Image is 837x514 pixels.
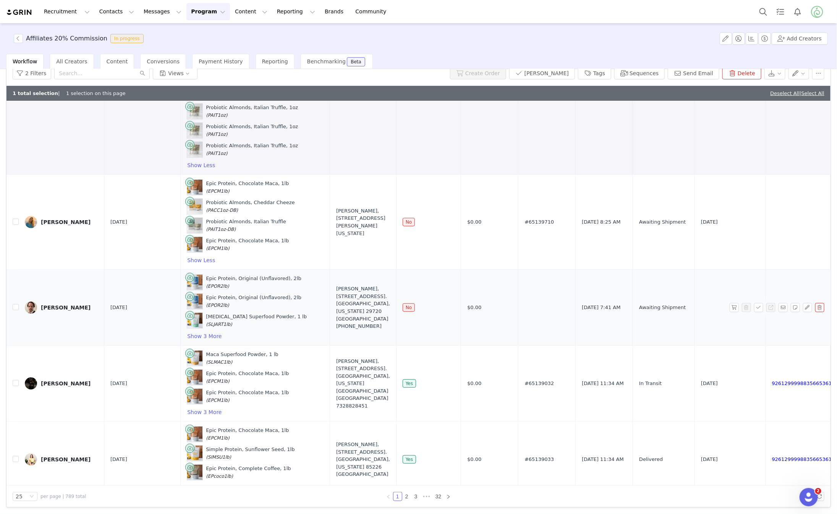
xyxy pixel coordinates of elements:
span: (PAIT1oz) [206,151,227,156]
i: icon: left [386,495,391,499]
span: (EPCM1lb) [206,398,230,403]
span: Yes [403,379,416,388]
span: | [800,90,824,96]
div: Probiotic Almonds, Italian Truffle, 1oz [206,123,298,138]
div: [PERSON_NAME] [41,219,91,225]
span: (EPOR2lb) [206,303,229,308]
img: 5c446ea7-339c-4be4-9d91-68c3cb810942.jpg [25,301,37,314]
i: icon: down [29,494,34,499]
span: Reporting [262,58,288,64]
span: [DATE] [110,456,127,463]
img: Product Image [187,370,202,385]
span: (EPCM1lb) [206,189,230,194]
div: [PERSON_NAME] [41,380,91,387]
span: [DATE] 11:34 AM [582,456,624,463]
span: All Creators [56,58,87,64]
a: grin logo [6,9,33,16]
img: Product Image [187,389,202,404]
div: Epic Protein, Chocolate Maca, 1lb [206,427,289,441]
button: Views [153,67,198,79]
h3: Affiliates 20% Commission [26,34,107,43]
a: [PERSON_NAME] [25,301,98,314]
img: Product Image [187,104,202,119]
span: (SLJART1lb) [206,322,232,327]
li: Next 3 Pages [421,492,433,501]
li: 3 [411,492,421,501]
li: 32 [433,492,444,501]
button: Content [230,3,272,20]
li: Next Page [444,492,453,501]
span: #65139032 [525,380,554,387]
button: Show Less [187,256,215,265]
span: [DATE] [110,218,127,226]
span: Payment History [199,58,243,64]
span: [DATE] 11:34 AM [582,380,624,387]
span: (PAIT1oz) [206,132,227,137]
div: Epic Protein, Original (Unflavored), 2lb [206,275,301,290]
div: Probiotic Almonds, Cheddar Cheeze [206,199,295,214]
span: Awaiting Shipment [639,304,686,311]
button: Contacts [95,3,139,20]
button: Recruitment [39,3,94,20]
div: Epic Protein, Original (Unflavored), 2lb [206,294,301,309]
div: [PERSON_NAME], [STREET_ADDRESS]. [GEOGRAPHIC_DATA], [US_STATE] 85226 [GEOGRAPHIC_DATA] [336,441,390,478]
span: [DATE] [701,380,718,387]
div: [MEDICAL_DATA] Superfood Powder, 1 lb [206,313,307,328]
li: 2 [402,492,411,501]
div: Simple Protein, Sunflower Seed, 1lb [206,446,295,461]
button: Profile [806,6,831,18]
span: Delivered [639,456,663,463]
div: Beta [351,60,361,64]
div: [PERSON_NAME] [41,456,91,462]
img: 50a748c1-7ff6-4c4b-b323-8ba6c8d040cb.jpg [25,216,37,228]
img: Product Image [187,446,202,461]
button: Search [755,3,772,20]
div: [PERSON_NAME], [STREET_ADDRESS][PERSON_NAME][US_STATE] [336,207,390,237]
div: | 1 selection on this page [13,90,126,97]
button: Delete [722,67,761,79]
span: (EPCM1lb) [206,379,230,384]
li: 1 [393,492,402,501]
button: Tags [578,67,611,79]
button: Show 3 More [187,332,222,341]
span: Send Email [779,303,791,312]
b: 1 total selection [13,90,58,96]
a: 3 [412,492,420,501]
button: 2 Filters [13,67,51,79]
img: Product Image [187,275,202,290]
a: 1 [393,492,402,501]
span: (PAIT1oz-DB) [206,227,236,232]
span: Content [107,58,128,64]
i: icon: right [446,495,451,499]
span: Conversions [147,58,180,64]
span: In progress [110,34,144,43]
img: Product Image [187,294,202,309]
a: [PERSON_NAME] [25,216,98,228]
a: 2 [403,492,411,501]
a: [PERSON_NAME] [25,453,98,466]
a: Brands [320,3,350,20]
span: 2 [815,488,821,494]
div: [PHONE_NUMBER] [336,322,390,330]
div: 25 [16,492,23,501]
img: Product Image [187,465,202,480]
img: Product Image [187,237,202,252]
span: [DATE] [701,218,718,226]
button: Reporting [272,3,320,20]
img: Product Image [187,313,202,328]
span: $0.00 [467,218,481,226]
button: Add Creators [772,32,828,45]
div: Epic Protein, Chocolate Maca, 1lb [206,237,289,252]
i: icon: search [140,71,145,76]
div: Probiotic Almonds, Italian Truffle, 1oz [206,142,298,157]
span: [DATE] [110,380,127,387]
span: #65139710 [525,218,554,226]
div: [PERSON_NAME], [STREET_ADDRESS]. [GEOGRAPHIC_DATA], [US_STATE][GEOGRAPHIC_DATA] [GEOGRAPHIC_DATA] [336,358,390,410]
div: [PERSON_NAME] [41,305,91,311]
button: Messages [139,3,186,20]
span: [DATE] [701,456,718,463]
span: Yes [403,455,416,464]
img: Product Image [187,351,202,366]
span: (PAIT1oz) [206,113,227,118]
span: (EPOR2lb) [206,284,229,289]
